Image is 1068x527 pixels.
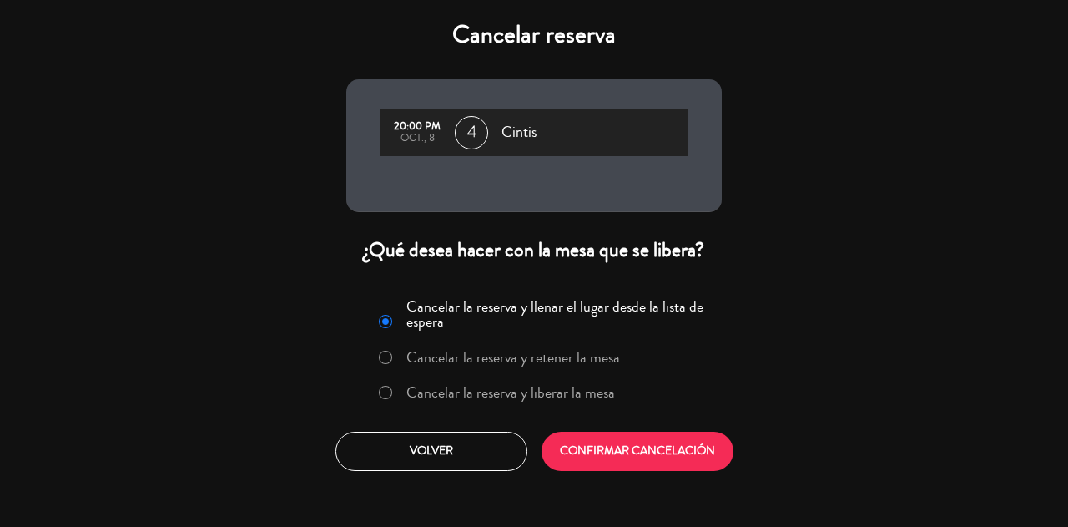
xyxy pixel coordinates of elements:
[406,385,615,400] label: Cancelar la reserva y liberar la mesa
[388,133,446,144] div: oct., 8
[406,299,712,329] label: Cancelar la reserva y llenar el lugar desde la lista de espera
[501,120,537,145] span: Cintis
[455,116,488,149] span: 4
[346,237,722,263] div: ¿Qué desea hacer con la mesa que se libera?
[542,432,733,471] button: CONFIRMAR CANCELACIÓN
[406,350,620,365] label: Cancelar la reserva y retener la mesa
[335,432,527,471] button: Volver
[346,20,722,50] h4: Cancelar reserva
[388,121,446,133] div: 20:00 PM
